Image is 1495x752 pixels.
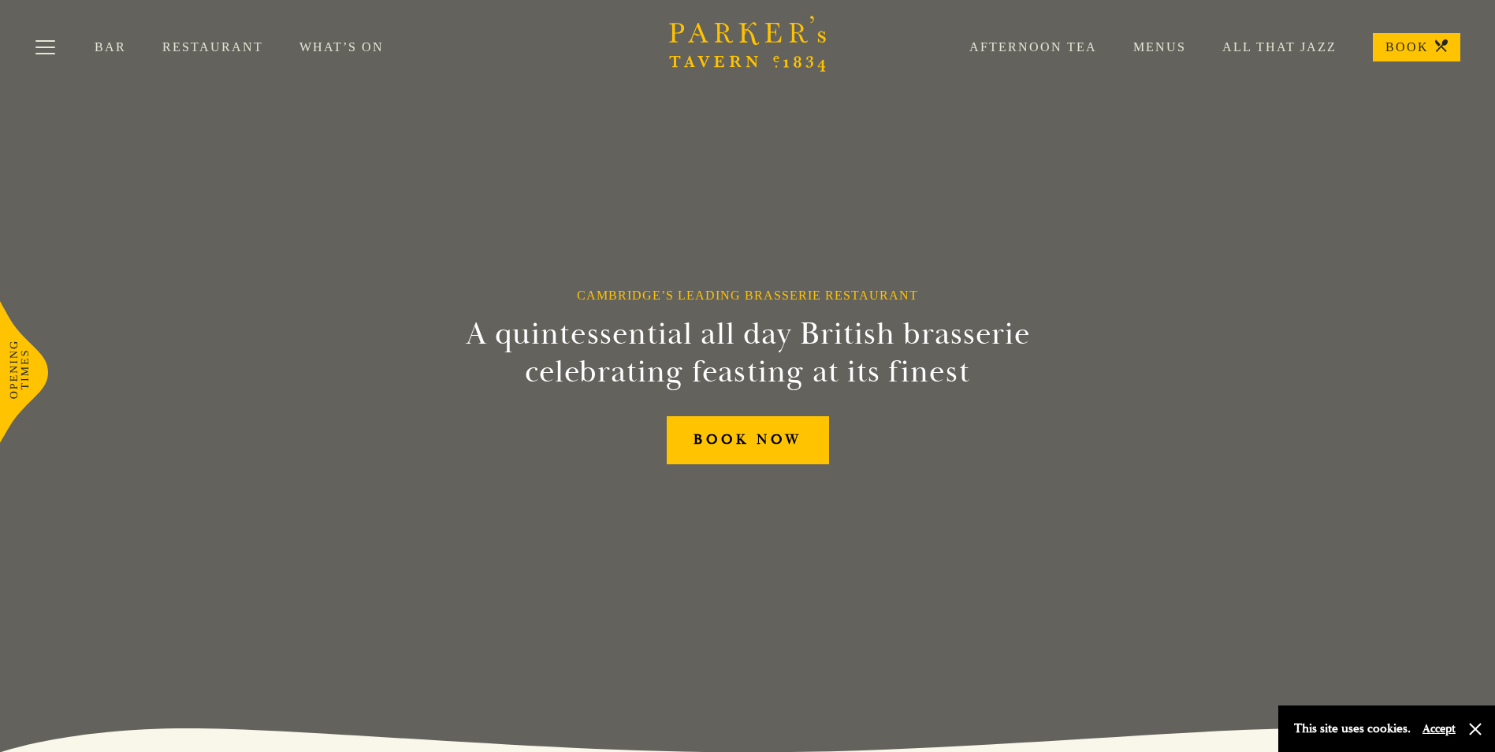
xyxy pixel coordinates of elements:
button: Accept [1422,721,1456,736]
h2: A quintessential all day British brasserie celebrating feasting at its finest [389,315,1107,391]
p: This site uses cookies. [1294,717,1411,740]
h1: Cambridge’s Leading Brasserie Restaurant [577,288,918,303]
button: Close and accept [1467,721,1483,737]
a: BOOK NOW [667,416,829,464]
